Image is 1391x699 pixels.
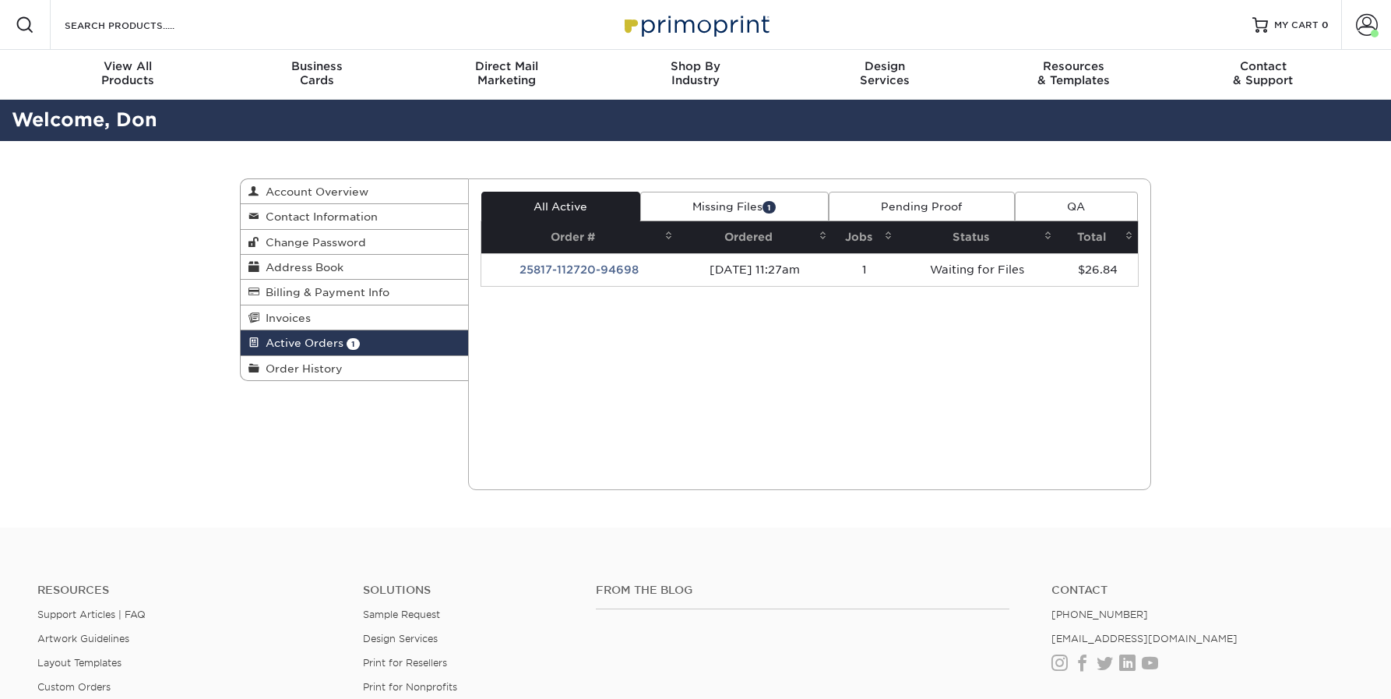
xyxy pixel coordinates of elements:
[678,221,832,253] th: Ordered
[829,192,1015,221] a: Pending Proof
[412,59,601,73] span: Direct Mail
[223,59,412,73] span: Business
[979,59,1168,73] span: Resources
[412,59,601,87] div: Marketing
[481,221,678,253] th: Order #
[832,253,896,286] td: 1
[33,59,223,73] span: View All
[259,261,343,274] span: Address Book
[37,633,129,644] a: Artwork Guidelines
[596,584,1009,597] h4: From the Blog
[259,185,368,198] span: Account Overview
[33,59,223,87] div: Products
[601,50,791,100] a: Shop ByIndustry
[37,681,111,693] a: Custom Orders
[897,221,1058,253] th: Status
[1274,19,1319,32] span: MY CART
[618,8,773,41] img: Primoprint
[979,50,1168,100] a: Resources& Templates
[601,59,791,73] span: Shop By
[259,337,343,349] span: Active Orders
[259,210,378,223] span: Contact Information
[897,253,1058,286] td: Waiting for Files
[601,59,791,87] div: Industry
[223,50,412,100] a: BusinessCards
[1057,221,1138,253] th: Total
[33,50,223,100] a: View AllProducts
[762,201,776,213] span: 1
[241,230,468,255] a: Change Password
[363,633,438,644] a: Design Services
[412,50,601,100] a: Direct MailMarketing
[241,255,468,280] a: Address Book
[1322,19,1329,30] span: 0
[1168,50,1358,100] a: Contact& Support
[241,179,468,204] a: Account Overview
[640,192,829,221] a: Missing Files1
[363,657,447,669] a: Print for Resellers
[790,50,979,100] a: DesignServices
[790,59,979,73] span: Design
[259,236,366,249] span: Change Password
[37,609,146,620] a: Support Articles | FAQ
[979,59,1168,87] div: & Templates
[37,657,121,669] a: Layout Templates
[1168,59,1358,73] span: Contact
[1051,609,1148,620] a: [PHONE_NUMBER]
[1051,633,1238,644] a: [EMAIL_ADDRESS][DOMAIN_NAME]
[259,362,343,375] span: Order History
[347,338,360,350] span: 1
[241,356,468,380] a: Order History
[363,584,572,597] h4: Solutions
[241,305,468,330] a: Invoices
[63,16,215,34] input: SEARCH PRODUCTS.....
[363,681,457,693] a: Print for Nonprofits
[259,312,311,324] span: Invoices
[223,59,412,87] div: Cards
[1051,584,1354,597] a: Contact
[241,204,468,229] a: Contact Information
[1015,192,1138,221] a: QA
[1057,253,1138,286] td: $26.84
[363,609,440,620] a: Sample Request
[790,59,979,87] div: Services
[832,221,896,253] th: Jobs
[678,253,832,286] td: [DATE] 11:27am
[1168,59,1358,87] div: & Support
[37,584,340,597] h4: Resources
[481,253,678,286] td: 25817-112720-94698
[241,280,468,305] a: Billing & Payment Info
[241,330,468,355] a: Active Orders 1
[259,286,389,298] span: Billing & Payment Info
[481,192,640,221] a: All Active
